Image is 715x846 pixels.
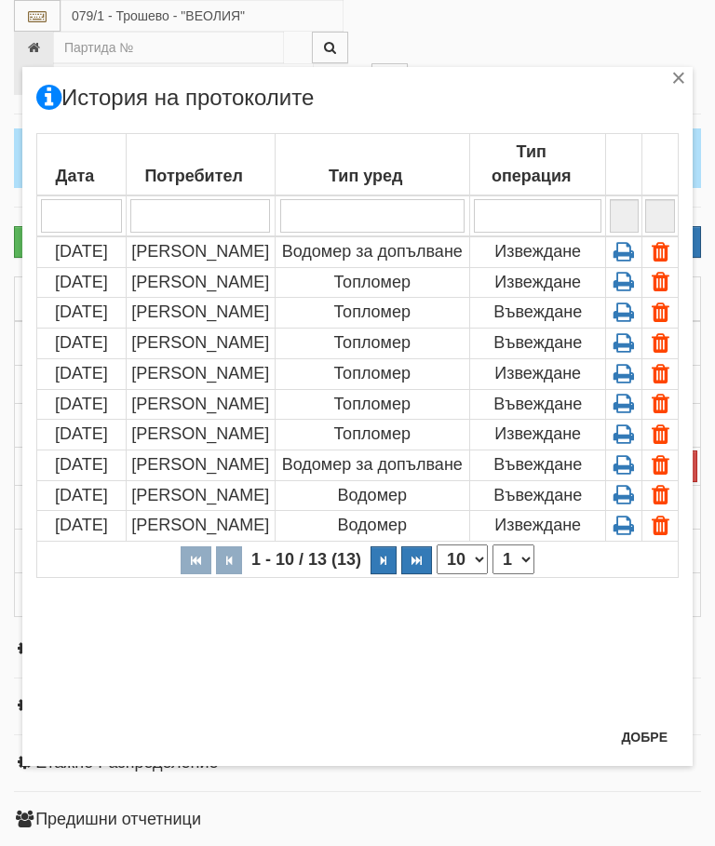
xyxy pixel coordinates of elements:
[37,267,127,298] td: [DATE]
[275,450,470,481] td: Водомер за допълване
[37,389,127,420] td: [DATE]
[37,133,127,195] th: Дата: No sort applied, activate to apply an ascending sort
[470,236,606,267] td: Извеждане
[275,358,470,389] td: Топломер
[37,358,127,389] td: [DATE]
[473,137,602,192] div: Тип операция
[216,546,242,574] button: Предишна страница
[40,161,123,193] div: Дата
[37,236,127,267] td: [DATE]
[470,389,606,420] td: Въвеждане
[470,511,606,542] td: Извеждане
[275,511,470,542] td: Водомер
[492,544,534,574] select: Страница номер
[275,267,470,298] td: Топломер
[129,161,272,193] div: Потребител
[126,420,275,450] td: [PERSON_NAME]
[470,298,606,329] td: Въвеждане
[401,546,432,574] button: Последна страница
[181,546,211,574] button: Първа страница
[36,86,314,110] h3: История на протоколите
[275,329,470,359] td: Топломер
[669,72,688,90] div: ×
[37,329,127,359] td: [DATE]
[470,329,606,359] td: Въвеждане
[126,480,275,511] td: [PERSON_NAME]
[437,544,488,574] select: Брой редове на страница
[126,236,275,267] td: [PERSON_NAME]
[126,133,275,195] th: Потребител: No sort applied, activate to apply an ascending sort
[37,298,127,329] td: [DATE]
[470,480,606,511] td: Въвеждане
[126,358,275,389] td: [PERSON_NAME]
[37,480,127,511] td: [DATE]
[610,722,679,752] button: Добре
[275,420,470,450] td: Топломер
[126,298,275,329] td: [PERSON_NAME]
[37,511,127,542] td: [DATE]
[275,480,470,511] td: Водомер
[606,133,642,195] th: : No sort applied, sorting is disabled
[126,450,275,481] td: [PERSON_NAME]
[126,511,275,542] td: [PERSON_NAME]
[247,550,366,569] span: 1 - 10 / 13 (13)
[126,267,275,298] td: [PERSON_NAME]
[275,236,470,267] td: Водомер за допълване
[275,133,470,195] th: Тип уред: No sort applied, activate to apply an ascending sort
[470,420,606,450] td: Извеждане
[37,420,127,450] td: [DATE]
[470,133,606,195] th: Тип операция: No sort applied, activate to apply an ascending sort
[470,267,606,298] td: Извеждане
[37,450,127,481] td: [DATE]
[470,358,606,389] td: Извеждане
[126,389,275,420] td: [PERSON_NAME]
[126,329,275,359] td: [PERSON_NAME]
[371,546,397,574] button: Следваща страница
[278,161,467,193] div: Тип уред
[275,389,470,420] td: Топломер
[470,450,606,481] td: Въвеждане
[275,298,470,329] td: Топломер
[642,133,679,195] th: : No sort applied, sorting is disabled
